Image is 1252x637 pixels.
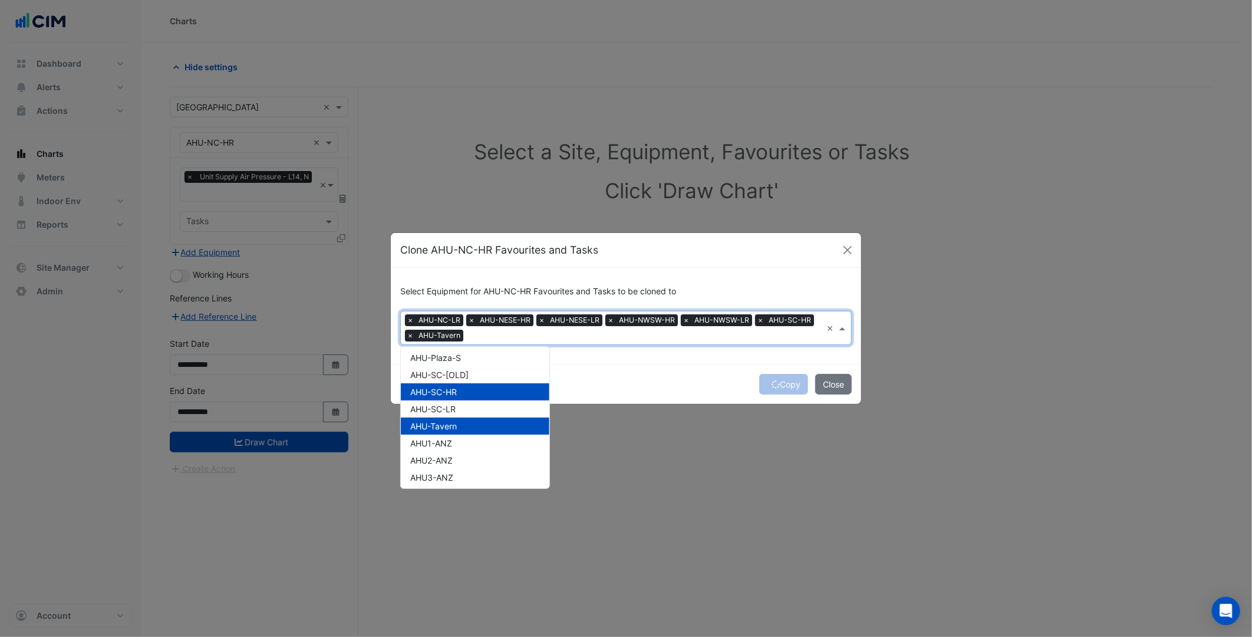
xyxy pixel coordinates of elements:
span: AHU-SC-LR [410,404,456,414]
button: Close [815,374,852,395]
span: AHU-NESE-HR [477,314,533,326]
span: × [755,314,766,326]
span: AHU2-ANZ [410,455,453,465]
span: AHU-SC-HR [410,387,457,397]
h6: Select Equipment for AHU-NC-HR Favourites and Tasks to be cloned to [400,287,852,297]
div: Options List [401,347,549,488]
span: AHU-Tavern [410,421,457,431]
span: AHU-NWSW-LR [691,314,752,326]
span: × [405,314,416,326]
span: AHU1-ANZ [410,438,452,448]
span: × [405,330,416,342]
span: AHU-SC-[OLD] [410,370,469,380]
span: AHU-SC-HR [766,314,814,326]
span: AHU-NC-LR [416,314,463,326]
span: × [536,314,547,326]
span: × [681,314,691,326]
h5: Clone AHU-NC-HR Favourites and Tasks [400,242,598,258]
span: AHU-NWSW-HR [616,314,678,326]
span: AHU-Plaza-S [410,353,461,363]
span: × [466,314,477,326]
span: AHU-Tavern [416,330,463,342]
div: Open Intercom Messenger [1212,597,1240,625]
span: AHU3-ANZ [410,472,453,482]
span: Clear [826,322,836,334]
span: × [605,314,616,326]
span: AHU-NESE-LR [547,314,602,326]
button: Close [839,241,856,259]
